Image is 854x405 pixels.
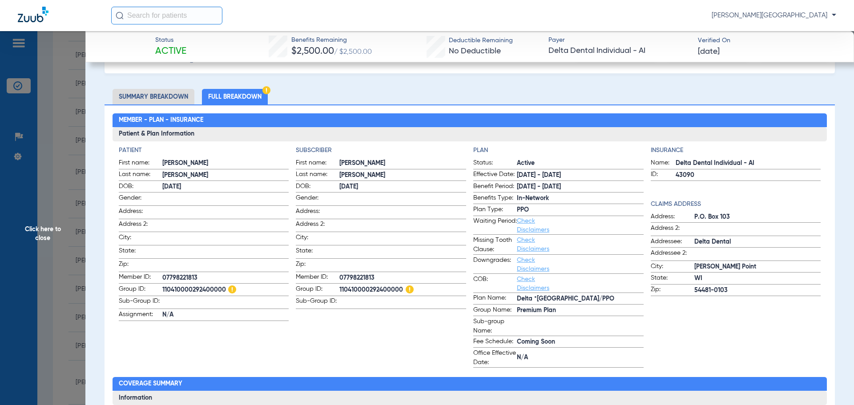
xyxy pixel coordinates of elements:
[698,46,720,57] span: [DATE]
[517,218,549,233] a: Check Disclaimers
[473,217,517,234] span: Waiting Period:
[113,127,827,141] h3: Patient & Plan Information
[113,391,827,405] h3: Information
[517,194,644,203] span: In-Network
[113,377,827,391] h2: Coverage Summary
[517,353,644,362] span: N/A
[296,193,339,205] span: Gender:
[473,275,517,293] span: COB:
[291,36,372,45] span: Benefits Remaining
[111,7,222,24] input: Search for patients
[473,182,517,192] span: Benefit Period:
[296,170,339,180] span: Last name:
[296,297,339,309] span: Sub-Group ID:
[296,182,339,192] span: DOB:
[694,262,821,272] span: [PERSON_NAME] Point
[517,182,644,192] span: [DATE] - [DATE]
[651,158,676,169] span: Name:
[651,285,694,296] span: Zip:
[116,12,124,20] img: Search Icon
[155,45,186,58] span: Active
[473,349,517,367] span: Office Effective Date:
[296,260,339,272] span: Zip:
[119,146,289,155] h4: Patient
[651,273,694,284] span: State:
[339,273,466,283] span: 07798221813
[228,285,236,293] img: Hazard
[548,36,690,45] span: Payer
[651,200,821,209] h4: Claims Address
[473,256,517,273] span: Downgrades:
[162,310,289,320] span: N/A
[119,246,162,258] span: State:
[676,171,821,180] span: 43090
[119,220,162,232] span: Address 2:
[517,205,644,215] span: PPO
[339,171,466,180] span: [PERSON_NAME]
[334,48,372,56] span: / $2,500.00
[202,89,268,104] li: Full Breakdown
[517,337,644,347] span: Coming Soon
[296,246,339,258] span: State:
[651,262,694,273] span: City:
[517,159,644,168] span: Active
[296,146,466,155] h4: Subscriber
[296,233,339,245] span: City:
[296,285,339,296] span: Group ID:
[651,224,694,236] span: Address 2:
[449,36,513,45] span: Deductible Remaining
[473,305,517,316] span: Group Name:
[651,146,821,155] app-breakdown-title: Insurance
[473,146,644,155] h4: Plan
[517,171,644,180] span: [DATE] - [DATE]
[449,47,501,55] span: No Deductible
[694,213,821,222] span: P.O. Box 103
[162,182,289,192] span: [DATE]
[162,285,289,296] span: 110410000292400000
[113,113,827,128] h2: Member - Plan - Insurance
[119,182,162,192] span: DOB:
[119,310,162,321] span: Assignment:
[698,36,840,45] span: Verified On
[651,170,676,180] span: ID:
[406,285,414,293] img: Hazard
[473,293,517,304] span: Plan Name:
[119,233,162,245] span: City:
[473,205,517,216] span: Plan Type:
[119,297,162,309] span: Sub-Group ID:
[517,237,549,252] a: Check Disclaimers
[18,7,48,22] img: Zuub Logo
[473,236,517,254] span: Missing Tooth Clause:
[119,207,162,219] span: Address:
[291,47,334,56] span: $2,500.00
[651,249,694,261] span: Addressee 2:
[155,36,186,45] span: Status
[517,276,549,291] a: Check Disclaimers
[676,159,821,168] span: Delta Dental Individual - AI
[694,274,821,283] span: WI
[162,171,289,180] span: [PERSON_NAME]
[473,193,517,204] span: Benefits Type:
[262,86,270,94] img: Hazard
[119,193,162,205] span: Gender:
[113,89,194,104] li: Summary Breakdown
[119,170,162,180] span: Last name:
[162,159,289,168] span: [PERSON_NAME]
[651,237,694,248] span: Addressee:
[473,337,517,348] span: Fee Schedule:
[694,237,821,247] span: Delta Dental
[473,317,517,336] span: Sub-group Name:
[473,158,517,169] span: Status:
[517,294,644,304] span: Delta *[GEOGRAPHIC_DATA]/PPO
[296,220,339,232] span: Address 2:
[712,11,836,20] span: [PERSON_NAME][GEOGRAPHIC_DATA]
[517,257,549,272] a: Check Disclaimers
[119,260,162,272] span: Zip:
[339,285,466,296] span: 110410000292400000
[339,182,466,192] span: [DATE]
[119,285,162,296] span: Group ID:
